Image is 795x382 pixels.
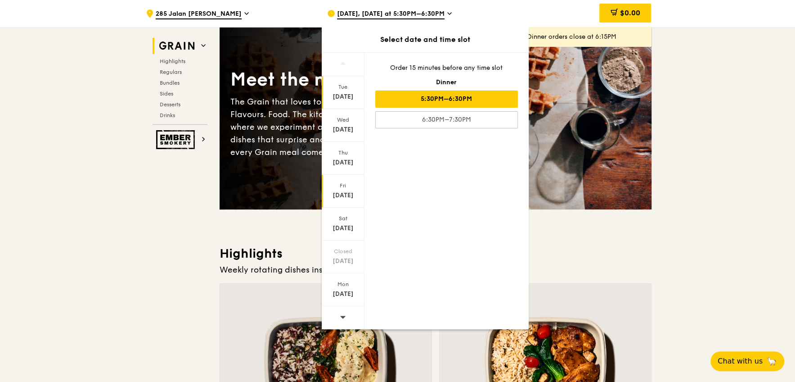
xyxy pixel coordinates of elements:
[323,92,363,101] div: [DATE]
[718,356,763,367] span: Chat with us
[323,290,363,299] div: [DATE]
[375,111,518,128] div: 6:30PM–7:30PM
[156,130,198,149] img: Ember Smokery web logo
[323,158,363,167] div: [DATE]
[323,149,363,156] div: Thu
[323,224,363,233] div: [DATE]
[323,125,363,134] div: [DATE]
[323,116,363,123] div: Wed
[620,9,640,17] span: $0.00
[710,351,784,371] button: Chat with us🦙
[160,101,180,108] span: Desserts
[220,264,651,276] div: Weekly rotating dishes inspired by flavours from around the world.
[323,191,363,200] div: [DATE]
[230,95,436,159] div: The Grain that loves to play. With ingredients. Flavours. Food. The kitchen is our happy place, w...
[766,356,777,367] span: 🦙
[375,91,518,108] div: 5:30PM–6:30PM
[160,58,185,64] span: Highlights
[323,215,363,222] div: Sat
[220,246,651,262] h3: Highlights
[322,34,529,45] div: Select date and time slot
[323,281,363,288] div: Mon
[375,78,518,87] div: Dinner
[375,64,518,73] div: Order 15 minutes before any time slot
[156,9,242,19] span: 285 Jalan [PERSON_NAME]
[156,38,198,54] img: Grain web logo
[323,257,363,266] div: [DATE]
[160,112,175,118] span: Drinks
[160,80,180,86] span: Bundles
[527,32,644,41] div: Dinner orders close at 6:15PM
[160,69,182,75] span: Regulars
[337,9,445,19] span: [DATE], [DATE] at 5:30PM–6:30PM
[323,248,363,255] div: Closed
[323,83,363,91] div: Tue
[323,182,363,189] div: Fri
[230,68,436,92] div: Meet the new Grain
[160,91,173,97] span: Sides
